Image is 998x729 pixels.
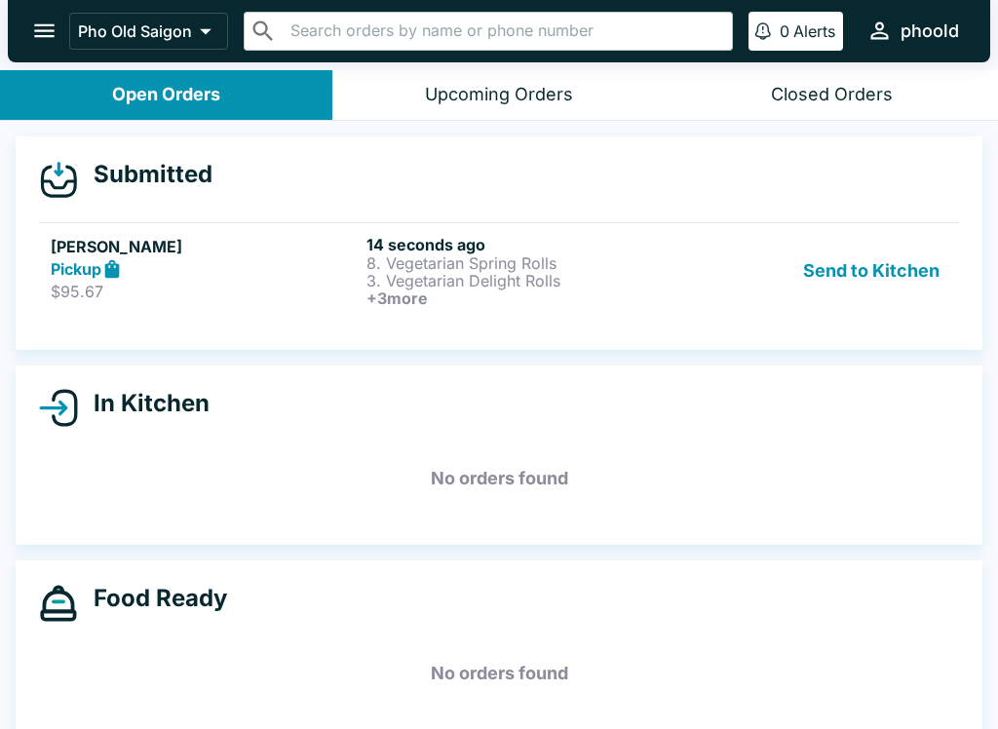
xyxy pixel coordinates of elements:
[285,18,724,45] input: Search orders by name or phone number
[901,19,959,43] div: phoold
[78,160,212,189] h4: Submitted
[793,21,835,41] p: Alerts
[51,282,359,301] p: $95.67
[51,235,359,258] h5: [PERSON_NAME]
[859,10,967,52] button: phoold
[795,235,947,307] button: Send to Kitchen
[39,222,959,319] a: [PERSON_NAME]Pickup$95.6714 seconds ago8. Vegetarian Spring Rolls3. Vegetarian Delight Rolls+3mor...
[78,21,192,41] p: Pho Old Saigon
[19,6,69,56] button: open drawer
[69,13,228,50] button: Pho Old Saigon
[78,584,227,613] h4: Food Ready
[78,389,210,418] h4: In Kitchen
[366,254,674,272] p: 8. Vegetarian Spring Rolls
[366,272,674,289] p: 3. Vegetarian Delight Rolls
[39,638,959,709] h5: No orders found
[425,84,573,106] div: Upcoming Orders
[366,235,674,254] h6: 14 seconds ago
[780,21,789,41] p: 0
[51,259,101,279] strong: Pickup
[39,443,959,514] h5: No orders found
[112,84,220,106] div: Open Orders
[771,84,893,106] div: Closed Orders
[366,289,674,307] h6: + 3 more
